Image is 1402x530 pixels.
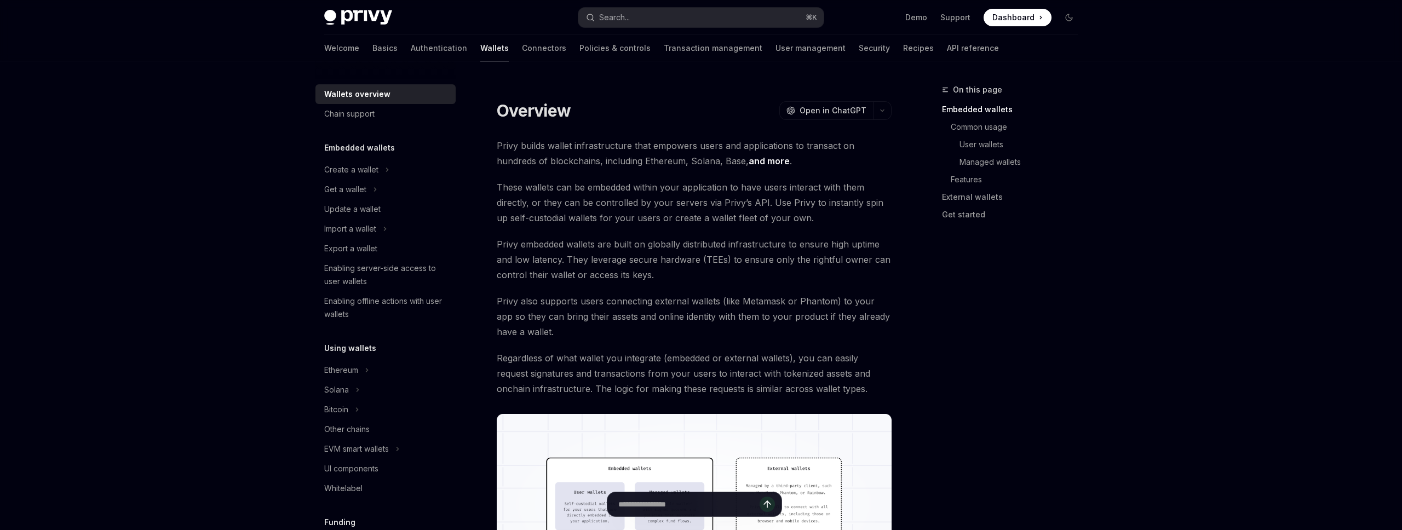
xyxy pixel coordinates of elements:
[324,203,381,216] div: Update a wallet
[324,516,355,529] h5: Funding
[779,101,873,120] button: Open in ChatGPT
[599,11,630,24] div: Search...
[992,12,1035,23] span: Dashboard
[372,35,398,61] a: Basics
[324,403,348,416] div: Bitcoin
[411,35,467,61] a: Authentication
[315,380,456,400] button: Toggle Solana section
[522,35,566,61] a: Connectors
[664,35,762,61] a: Transaction management
[942,101,1087,118] a: Embedded wallets
[324,88,390,101] div: Wallets overview
[324,442,389,456] div: EVM smart wallets
[315,84,456,104] a: Wallets overview
[749,155,790,167] a: and more
[315,219,456,239] button: Toggle Import a wallet section
[942,188,1087,206] a: External wallets
[315,479,456,498] a: Whitelabel
[480,35,509,61] a: Wallets
[324,364,358,377] div: Ethereum
[315,459,456,479] a: UI components
[800,105,866,116] span: Open in ChatGPT
[497,237,892,283] span: Privy embedded wallets are built on globally distributed infrastructure to ensure high uptime and...
[324,107,375,120] div: Chain support
[315,160,456,180] button: Toggle Create a wallet section
[497,180,892,226] span: These wallets can be embedded within your application to have users interact with them directly, ...
[497,101,571,120] h1: Overview
[324,462,378,475] div: UI components
[497,350,892,396] span: Regardless of what wallet you integrate (embedded or external wallets), you can easily request si...
[618,492,760,516] input: Ask a question...
[942,171,1087,188] a: Features
[315,239,456,258] a: Export a wallet
[315,419,456,439] a: Other chains
[324,10,392,25] img: dark logo
[324,141,395,154] h5: Embedded wallets
[578,8,824,27] button: Open search
[984,9,1051,26] a: Dashboard
[324,35,359,61] a: Welcome
[942,118,1087,136] a: Common usage
[905,12,927,23] a: Demo
[942,153,1087,171] a: Managed wallets
[315,291,456,324] a: Enabling offline actions with user wallets
[942,206,1087,223] a: Get started
[775,35,846,61] a: User management
[315,199,456,219] a: Update a wallet
[324,342,376,355] h5: Using wallets
[315,258,456,291] a: Enabling server-side access to user wallets
[324,383,349,396] div: Solana
[315,360,456,380] button: Toggle Ethereum section
[324,423,370,436] div: Other chains
[947,35,999,61] a: API reference
[315,180,456,199] button: Toggle Get a wallet section
[315,439,456,459] button: Toggle EVM smart wallets section
[859,35,890,61] a: Security
[942,136,1087,153] a: User wallets
[579,35,651,61] a: Policies & controls
[324,183,366,196] div: Get a wallet
[324,262,449,288] div: Enabling server-side access to user wallets
[324,295,449,321] div: Enabling offline actions with user wallets
[940,12,970,23] a: Support
[324,163,378,176] div: Create a wallet
[324,222,376,235] div: Import a wallet
[315,400,456,419] button: Toggle Bitcoin section
[953,83,1002,96] span: On this page
[903,35,934,61] a: Recipes
[324,482,363,495] div: Whitelabel
[324,242,377,255] div: Export a wallet
[760,497,775,512] button: Send message
[806,13,817,22] span: ⌘ K
[315,104,456,124] a: Chain support
[497,293,892,339] span: Privy also supports users connecting external wallets (like Metamask or Phantom) to your app so t...
[497,138,892,169] span: Privy builds wallet infrastructure that empowers users and applications to transact on hundreds o...
[1060,9,1078,26] button: Toggle dark mode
